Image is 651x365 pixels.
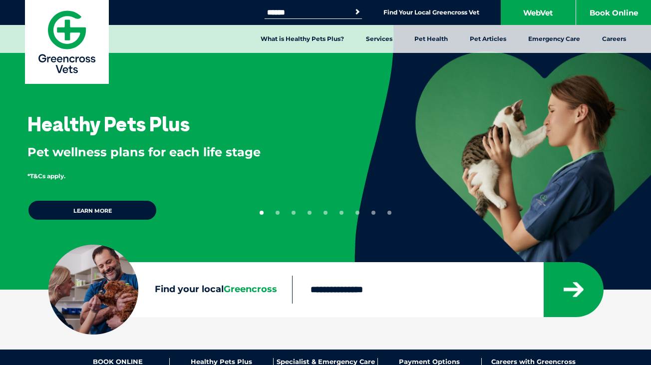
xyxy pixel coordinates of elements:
[27,200,157,221] a: Learn more
[27,172,65,180] span: *T&Cs apply.
[324,211,327,215] button: 5 of 9
[308,211,312,215] button: 4 of 9
[27,114,190,134] h3: Healthy Pets Plus
[517,25,591,53] a: Emergency Care
[27,144,322,161] p: Pet wellness plans for each life stage
[591,25,637,53] a: Careers
[355,211,359,215] button: 7 of 9
[371,211,375,215] button: 8 of 9
[355,25,403,53] a: Services
[48,282,292,297] label: Find your local
[383,8,479,16] a: Find Your Local Greencross Vet
[260,211,264,215] button: 1 of 9
[276,211,280,215] button: 2 of 9
[339,211,343,215] button: 6 of 9
[387,211,391,215] button: 9 of 9
[352,7,362,17] button: Search
[224,284,277,295] span: Greencross
[292,211,296,215] button: 3 of 9
[403,25,459,53] a: Pet Health
[250,25,355,53] a: What is Healthy Pets Plus?
[459,25,517,53] a: Pet Articles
